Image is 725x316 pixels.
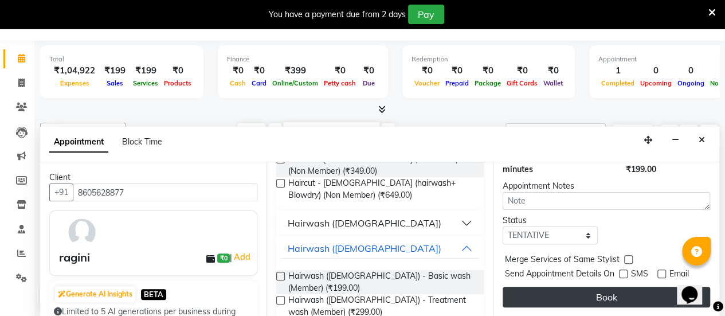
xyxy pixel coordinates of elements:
div: ₹199 [100,64,130,77]
div: ₹1,04,922 [49,64,100,77]
button: Hairwash ([DEMOGRAPHIC_DATA]) [281,238,479,259]
span: Today [237,123,266,141]
div: ₹0 [472,64,504,77]
span: Expenses [57,79,92,87]
span: Haircut - [DEMOGRAPHIC_DATA] (hairwash+ Blowdry) (Non Member) (₹649.00) [288,177,475,201]
span: ₹0 [217,253,229,263]
span: Hairwash ([DEMOGRAPHIC_DATA]) - Basic wash (Member) (₹199.00) [288,270,475,294]
div: ₹0 [321,64,359,77]
span: Cash [227,79,249,87]
input: Search Appointment [505,123,606,141]
div: ₹0 [359,64,379,77]
span: | [230,250,252,264]
a: Add [232,250,252,264]
span: Services [130,79,161,87]
div: 1 [598,64,637,77]
span: Online/Custom [269,79,321,87]
span: Prepaid [442,79,472,87]
div: Appointment Notes [503,180,710,192]
img: avatar [65,216,99,249]
button: Generate AI Insights [55,286,135,302]
span: Upcoming [637,79,675,87]
div: Redemption [412,54,566,64]
span: Ongoing [675,79,707,87]
span: Petty cash [321,79,359,87]
span: Merge Services of Same Stylist [505,253,620,268]
div: ₹0 [249,64,269,77]
div: You have a payment due from 2 days [269,9,406,21]
span: Send Appointment Details On [505,268,614,282]
div: ₹199 [130,64,161,77]
div: ₹0 [540,64,566,77]
div: Hairwash ([DEMOGRAPHIC_DATA]) [288,216,441,230]
span: Completed [598,79,637,87]
span: Sales [104,79,126,87]
span: Gift Cards [504,79,540,87]
div: 0 [675,64,707,77]
span: Products [161,79,194,87]
div: ₹0 [161,64,194,77]
span: ₹199.00 [626,164,656,174]
div: Status [503,214,598,227]
div: ₹0 [227,64,249,77]
span: Wallet [540,79,566,87]
span: Card [249,79,269,87]
div: ₹0 [442,64,472,77]
span: Due [360,79,378,87]
span: Appointment [49,132,108,153]
span: Haircut - [DEMOGRAPHIC_DATA] (with wash) (Non Member) (₹349.00) [288,153,475,177]
div: 0 [637,64,675,77]
button: Hairwash ([DEMOGRAPHIC_DATA]) [281,213,479,233]
button: Pay [408,5,444,24]
span: Email [669,268,689,282]
iframe: chat widget [677,270,714,305]
div: Hairwash ([DEMOGRAPHIC_DATA]) [288,241,441,255]
div: Finance [227,54,379,64]
input: 2025-09-01 [318,124,375,141]
span: SMS [631,268,648,282]
div: Client [49,171,257,184]
button: Close [693,131,710,149]
div: ragini [59,249,90,266]
span: Package [472,79,504,87]
div: ₹0 [504,64,540,77]
div: ₹399 [269,64,321,77]
span: BETA [141,289,166,300]
button: ADD NEW [613,124,652,141]
span: Block Time [122,136,162,147]
div: ₹0 [412,64,442,77]
input: Search by Name/Mobile/Email/Code [73,184,257,201]
button: Book [503,287,710,307]
span: Voucher [412,79,442,87]
button: +91 [49,184,73,201]
div: Total [49,54,194,64]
